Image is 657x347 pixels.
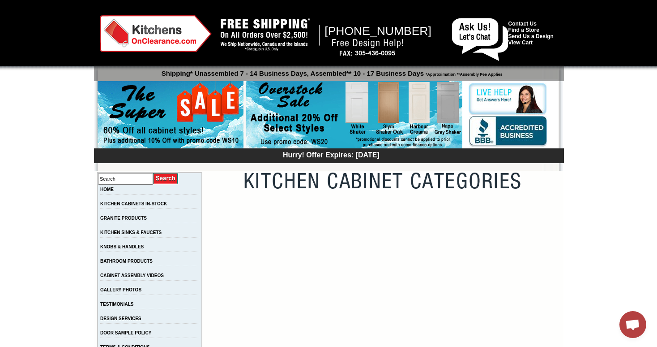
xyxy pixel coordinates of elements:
a: DESIGN SERVICES [100,316,141,321]
a: BATHROOM PRODUCTS [100,259,153,264]
a: TESTIMONIALS [100,302,133,307]
p: Shipping* Unassembled 7 - 14 Business Days, Assembled** 10 - 17 Business Days [98,65,564,77]
a: View Cart [508,39,533,46]
img: Kitchens on Clearance Logo [100,15,212,52]
a: DOOR SAMPLE POLICY [100,330,151,335]
a: Find a Store [508,27,539,33]
a: Send Us a Design [508,33,554,39]
a: KITCHEN CABINETS IN-STOCK [100,201,167,206]
a: KITCHEN SINKS & FAUCETS [100,230,162,235]
a: HOME [100,187,114,192]
input: Submit [153,173,179,185]
div: Hurry! Offer Expires: [DATE] [98,150,564,159]
a: KNOBS & HANDLES [100,244,144,249]
span: *Approximation **Assembly Fee Applies [424,70,503,77]
a: Contact Us [508,21,537,27]
a: CABINET ASSEMBLY VIDEOS [100,273,164,278]
a: GALLERY PHOTOS [100,287,141,292]
a: Open chat [619,311,646,338]
a: GRANITE PRODUCTS [100,216,147,221]
span: [PHONE_NUMBER] [324,24,431,38]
